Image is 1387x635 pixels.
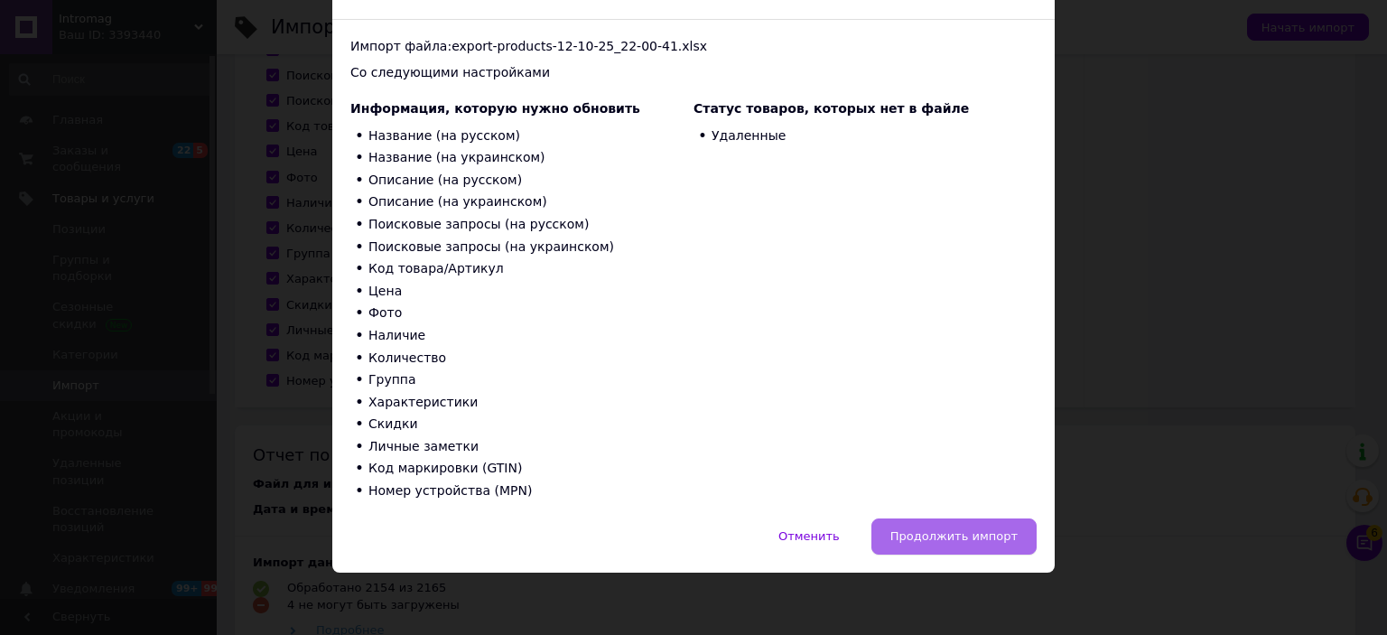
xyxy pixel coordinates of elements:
[350,38,1037,56] div: Импорт файла: export-products-12-10-25_22-00-41.xlsx
[350,101,640,116] span: Информация, которую нужно обновить
[350,213,693,236] li: Поисковые запросы (на русском)
[350,435,693,458] li: Личные заметки
[350,236,693,258] li: Поисковые запросы (на украинском)
[350,369,693,392] li: Группа
[350,280,693,303] li: Цена
[350,64,1037,82] div: Со следующими настройками
[350,414,693,436] li: Скидки
[350,191,693,214] li: Описание (на украинском)
[693,101,969,116] span: Статус товаров, которых нет в файле
[350,125,693,147] li: Название (на русском)
[871,518,1037,555] button: Продолжить импорт
[350,347,693,369] li: Количество
[759,518,859,555] button: Отменить
[350,481,693,503] li: Номер устройства (MPN)
[350,324,693,347] li: Наличие
[350,147,693,170] li: Название (на украинском)
[350,169,693,191] li: Описание (на русском)
[693,125,1037,147] li: Удаленные
[350,391,693,414] li: Характеристики
[350,258,693,281] li: Код товара/Артикул
[350,303,693,325] li: Фото
[350,458,693,481] li: Код маркировки (GTIN)
[890,529,1018,543] span: Продолжить импорт
[778,529,840,543] span: Отменить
